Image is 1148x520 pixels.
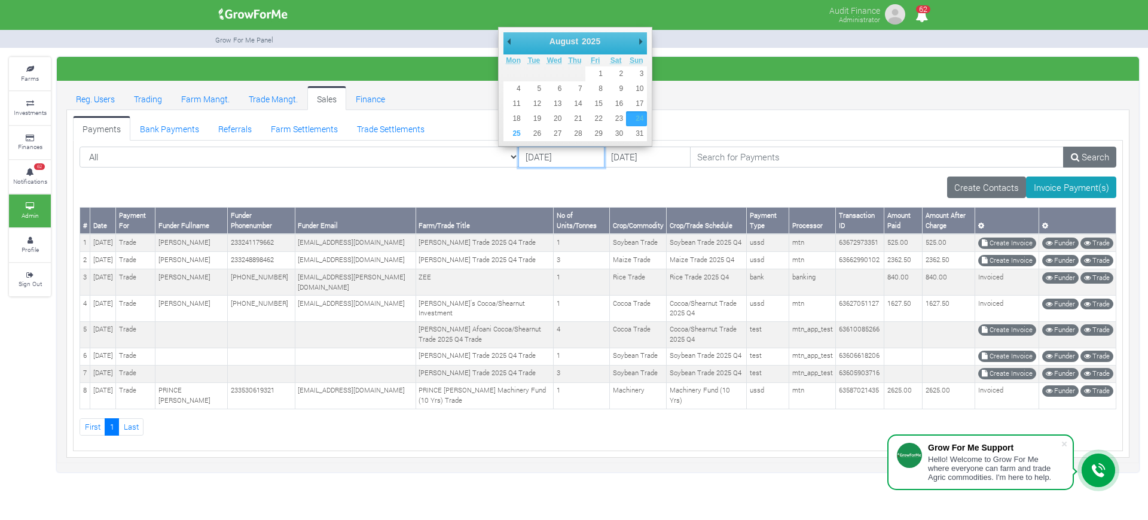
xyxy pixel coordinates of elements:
a: 1 [105,418,119,436]
a: Trade [1080,385,1113,397]
td: Trade [116,234,155,251]
a: Invoice Payment(s) [1026,177,1116,198]
button: Next Month [635,32,647,50]
td: 5 [80,321,90,348]
td: [DATE] [90,382,116,409]
td: 1 [554,348,610,365]
td: 1 [554,234,610,251]
td: 233248898462 [228,252,295,269]
td: Rice Trade 2025 Q4 [667,269,747,296]
a: Sign Out [9,263,51,296]
button: 16 [606,96,626,111]
td: ussd [747,234,789,251]
td: Trade [116,365,155,382]
td: 840.00 [884,269,923,296]
td: 63606618206 [836,348,884,365]
td: Invoiced [975,296,1039,322]
td: 2 [80,252,90,269]
a: Farm Mangt. [172,86,239,110]
td: Rice Trade [610,269,667,296]
td: 233241179662 [228,234,295,251]
td: Cocoa Trade [610,321,667,348]
td: Trade [116,382,155,409]
a: Funder [1042,255,1079,266]
td: bank [747,269,789,296]
th: Funder Email [295,208,416,234]
th: # [80,208,90,234]
small: Finances [18,142,42,151]
td: ZEE [416,269,553,296]
td: 3 [80,269,90,296]
a: Funder [1042,351,1079,362]
a: Trading [124,86,172,110]
td: Soybean Trade [610,348,667,365]
td: 6 [80,348,90,365]
td: 3 [554,252,610,269]
nav: Page Navigation [80,418,1116,436]
abbr: Friday [591,56,600,65]
td: 1 [554,269,610,296]
td: Invoiced [975,269,1039,296]
small: Profile [22,245,39,254]
td: 63605903716 [836,365,884,382]
a: Trade [1080,299,1113,310]
td: [PERSON_NAME] Trade 2025 Q4 Trade [416,234,553,251]
button: 17 [626,96,646,111]
img: growforme image [883,2,907,26]
td: [PERSON_NAME] [155,252,228,269]
a: Trade [1080,238,1113,249]
a: First [80,418,105,436]
td: [EMAIL_ADDRESS][DOMAIN_NAME] [295,296,416,322]
td: [EMAIL_ADDRESS][PERSON_NAME][DOMAIN_NAME] [295,269,416,296]
td: Machinery Fund (10 Yrs) [667,382,747,409]
button: 21 [564,111,585,126]
td: 63672973351 [836,234,884,251]
td: 63610085266 [836,321,884,348]
th: Crop/Commodity [610,208,667,234]
a: Trade [1080,368,1113,379]
td: Soybean Trade 2025 Q4 [667,234,747,251]
button: 1 [585,66,606,81]
small: Grow For Me Panel [215,35,273,44]
th: Funder Fullname [155,208,228,234]
td: Cocoa Trade [610,296,667,322]
td: mtn_app_test [789,321,836,348]
th: Farm/Trade Title [416,208,553,234]
button: 11 [503,96,524,111]
button: 7 [564,81,585,96]
a: Investments [9,92,51,124]
td: [PERSON_NAME] Trade 2025 Q4 Trade [416,365,553,382]
a: Create Invoice [978,255,1036,266]
td: Cocoa/Shearnut Trade 2025 Q4 [667,296,747,322]
button: 13 [544,96,564,111]
a: Trade [1080,324,1113,336]
abbr: Monday [506,56,521,65]
small: Farms [21,74,39,83]
a: Payments [73,116,130,140]
a: Create Contacts [947,177,1027,198]
td: 4 [80,296,90,322]
td: [DATE] [90,321,116,348]
td: [PERSON_NAME]'s Cocoa/Shearnut Investment [416,296,553,322]
td: [PHONE_NUMBER] [228,296,295,322]
button: 2 [606,66,626,81]
td: [DATE] [90,365,116,382]
button: 8 [585,81,606,96]
small: Investments [14,108,47,117]
button: 28 [564,126,585,141]
td: [DATE] [90,252,116,269]
a: Referrals [209,116,261,140]
i: Notifications [910,2,933,29]
td: Trade [116,252,155,269]
abbr: Wednesday [547,56,562,65]
abbr: Saturday [610,56,622,65]
td: ussd [747,296,789,322]
div: August [548,32,580,50]
td: Trade [116,321,155,348]
td: Soybean Trade 2025 Q4 [667,365,747,382]
td: 7 [80,365,90,382]
p: Audit Finance [829,2,880,17]
td: [EMAIL_ADDRESS][DOMAIN_NAME] [295,382,416,409]
small: Administrator [839,15,880,24]
button: 20 [544,111,564,126]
